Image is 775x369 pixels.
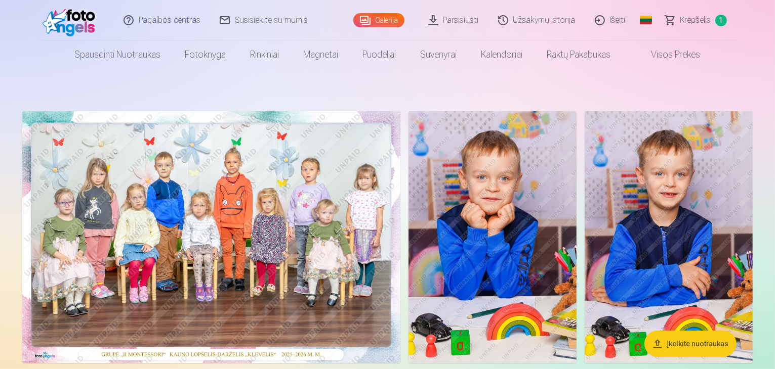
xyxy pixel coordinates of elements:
[238,40,292,69] a: Rinkiniai
[409,40,469,69] a: Suvenyrai
[680,14,711,26] span: Krepšelis
[623,40,713,69] a: Visos prekės
[353,13,404,27] a: Galerija
[173,40,238,69] a: Fotoknyga
[63,40,173,69] a: Spausdinti nuotraukas
[43,4,101,36] img: /fa2
[535,40,623,69] a: Raktų pakabukas
[715,15,727,26] span: 1
[351,40,409,69] a: Puodeliai
[644,331,737,357] button: Įkelkite nuotraukas
[292,40,351,69] a: Magnetai
[469,40,535,69] a: Kalendoriai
